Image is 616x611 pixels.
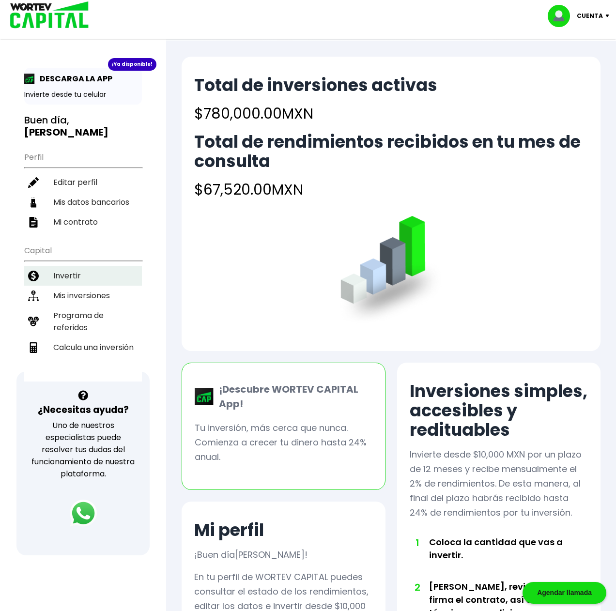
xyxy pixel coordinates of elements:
[24,74,35,84] img: app-icon
[415,580,419,595] span: 2
[28,217,39,228] img: contrato-icon.f2db500c.svg
[235,549,305,561] span: [PERSON_NAME]
[38,403,129,417] h3: ¿Necesitas ayuda?
[28,271,39,281] img: invertir-icon.b3b967d7.svg
[195,388,214,405] img: wortev-capital-app-icon
[28,316,39,327] img: recomiendanos-icon.9b8e9327.svg
[108,58,156,71] div: ¡Ya disponible!
[523,582,606,604] div: Agendar llamada
[24,146,142,232] ul: Perfil
[24,286,142,305] a: Mis inversiones
[194,179,588,200] h4: $67,520.00 MXN
[24,212,142,232] a: Mi contrato
[194,76,437,95] h2: Total de inversiones activas
[336,216,446,326] img: grafica.516fef24.png
[24,172,142,192] a: Editar perfil
[28,197,39,208] img: datos-icon.10cf9172.svg
[194,103,437,124] h4: $780,000.00 MXN
[195,421,372,464] p: Tu inversión, más cerca que nunca. Comienza a crecer tu dinero hasta 24% anual.
[24,240,142,382] ul: Capital
[24,125,108,139] b: [PERSON_NAME]
[214,382,372,411] p: ¡Descubre WORTEV CAPITAL App!
[70,500,97,527] img: logos_whatsapp-icon.242b2217.svg
[24,305,142,337] a: Programa de referidos
[24,192,142,212] a: Mis datos bancarios
[415,535,419,550] span: 1
[603,15,616,17] img: icon-down
[194,132,588,171] h2: Total de rendimientos recibidos en tu mes de consulta
[28,290,39,301] img: inversiones-icon.6695dc30.svg
[548,5,577,27] img: profile-image
[410,382,588,440] h2: Inversiones simples, accesibles y redituables
[29,419,137,480] p: Uno de nuestros especialistas puede resolver tus dudas del funcionamiento de nuestra plataforma.
[194,520,264,540] h2: Mi perfil
[577,9,603,23] p: Cuenta
[24,266,142,286] a: Invertir
[28,342,39,353] img: calculadora-icon.17d418c4.svg
[24,90,142,100] p: Invierte desde tu celular
[28,177,39,188] img: editar-icon.952d3147.svg
[194,548,308,562] p: ¡Buen día !
[35,73,112,85] p: DESCARGA LA APP
[410,447,588,520] p: Invierte desde $10,000 MXN por un plazo de 12 meses y recibe mensualmente el 2% de rendimientos. ...
[429,535,570,580] li: Coloca la cantidad que vas a invertir.
[24,337,142,357] a: Calcula una inversión
[24,114,142,138] h3: Buen día,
